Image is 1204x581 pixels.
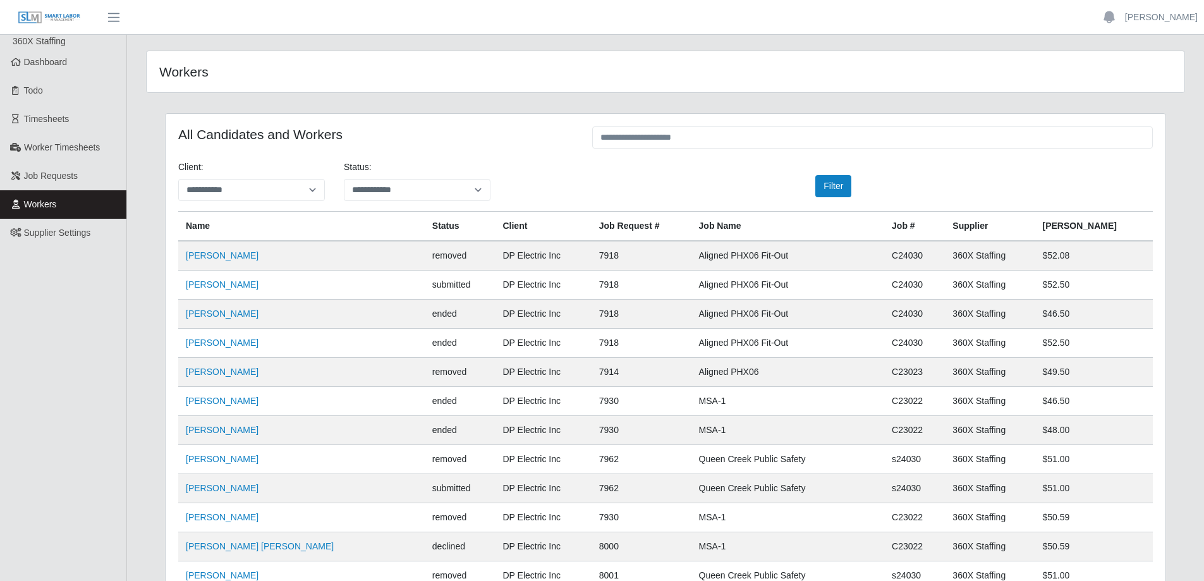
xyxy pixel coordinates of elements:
td: ended [425,300,496,329]
td: declined [425,532,496,561]
span: Workers [24,199,57,209]
td: 7930 [592,416,691,445]
td: Aligned PHX06 Fit-Out [691,329,885,358]
td: 8000 [592,532,691,561]
a: [PERSON_NAME] [1125,11,1198,24]
td: submitted [425,271,496,300]
td: Queen Creek Public Safety [691,474,885,503]
td: 7918 [592,329,691,358]
a: [PERSON_NAME] [186,338,258,348]
a: [PERSON_NAME] [186,279,258,290]
td: C24030 [884,271,945,300]
td: 360X Staffing [945,416,1035,445]
img: SLM Logo [18,11,81,25]
td: C24030 [884,329,945,358]
td: C23022 [884,503,945,532]
a: [PERSON_NAME] [186,425,258,435]
td: MSA-1 [691,503,885,532]
td: s24030 [884,445,945,474]
td: 7930 [592,503,691,532]
a: [PERSON_NAME] [PERSON_NAME] [186,541,334,551]
th: Status [425,212,496,242]
td: ended [425,387,496,416]
td: DP Electric Inc [495,474,591,503]
td: C23023 [884,358,945,387]
span: Dashboard [24,57,68,67]
td: ended [425,329,496,358]
td: C24030 [884,241,945,271]
td: 360X Staffing [945,329,1035,358]
th: Supplier [945,212,1035,242]
th: Name [178,212,425,242]
td: 360X Staffing [945,358,1035,387]
td: 7918 [592,300,691,329]
td: DP Electric Inc [495,532,591,561]
td: $48.00 [1035,416,1153,445]
th: Job Name [691,212,885,242]
td: $49.50 [1035,358,1153,387]
td: DP Electric Inc [495,300,591,329]
td: $52.50 [1035,271,1153,300]
td: DP Electric Inc [495,445,591,474]
a: [PERSON_NAME] [186,309,258,319]
span: 360X Staffing [13,36,66,46]
th: Job # [884,212,945,242]
td: C23022 [884,532,945,561]
td: DP Electric Inc [495,387,591,416]
td: ended [425,416,496,445]
th: Client [495,212,591,242]
td: Aligned PHX06 [691,358,885,387]
span: Supplier Settings [24,228,91,238]
a: [PERSON_NAME] [186,454,258,464]
label: Status: [344,161,372,174]
h4: Workers [159,64,570,80]
h4: All Candidates and Workers [178,126,573,142]
td: DP Electric Inc [495,241,591,271]
td: $50.59 [1035,503,1153,532]
td: 360X Staffing [945,241,1035,271]
td: 360X Staffing [945,300,1035,329]
td: $50.59 [1035,532,1153,561]
td: DP Electric Inc [495,358,591,387]
a: [PERSON_NAME] [186,396,258,406]
label: Client: [178,161,204,174]
td: $52.08 [1035,241,1153,271]
td: 360X Staffing [945,474,1035,503]
td: 360X Staffing [945,387,1035,416]
td: 360X Staffing [945,271,1035,300]
a: [PERSON_NAME] [186,512,258,522]
td: DP Electric Inc [495,416,591,445]
td: $51.00 [1035,445,1153,474]
th: Job Request # [592,212,691,242]
td: removed [425,445,496,474]
td: Aligned PHX06 Fit-Out [691,271,885,300]
td: 7962 [592,445,691,474]
a: [PERSON_NAME] [186,570,258,580]
td: $51.00 [1035,474,1153,503]
td: 360X Staffing [945,532,1035,561]
td: 360X Staffing [945,503,1035,532]
td: 360X Staffing [945,445,1035,474]
td: $46.50 [1035,387,1153,416]
td: DP Electric Inc [495,503,591,532]
span: Todo [24,85,43,95]
a: [PERSON_NAME] [186,250,258,260]
td: C23022 [884,416,945,445]
td: 7918 [592,241,691,271]
td: Aligned PHX06 Fit-Out [691,241,885,271]
th: [PERSON_NAME] [1035,212,1153,242]
td: removed [425,358,496,387]
td: DP Electric Inc [495,329,591,358]
td: 7930 [592,387,691,416]
button: Filter [815,175,851,197]
a: [PERSON_NAME] [186,483,258,493]
td: s24030 [884,474,945,503]
td: MSA-1 [691,532,885,561]
td: removed [425,503,496,532]
td: MSA-1 [691,387,885,416]
td: C24030 [884,300,945,329]
td: submitted [425,474,496,503]
td: 7918 [592,271,691,300]
td: 7914 [592,358,691,387]
td: MSA-1 [691,416,885,445]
